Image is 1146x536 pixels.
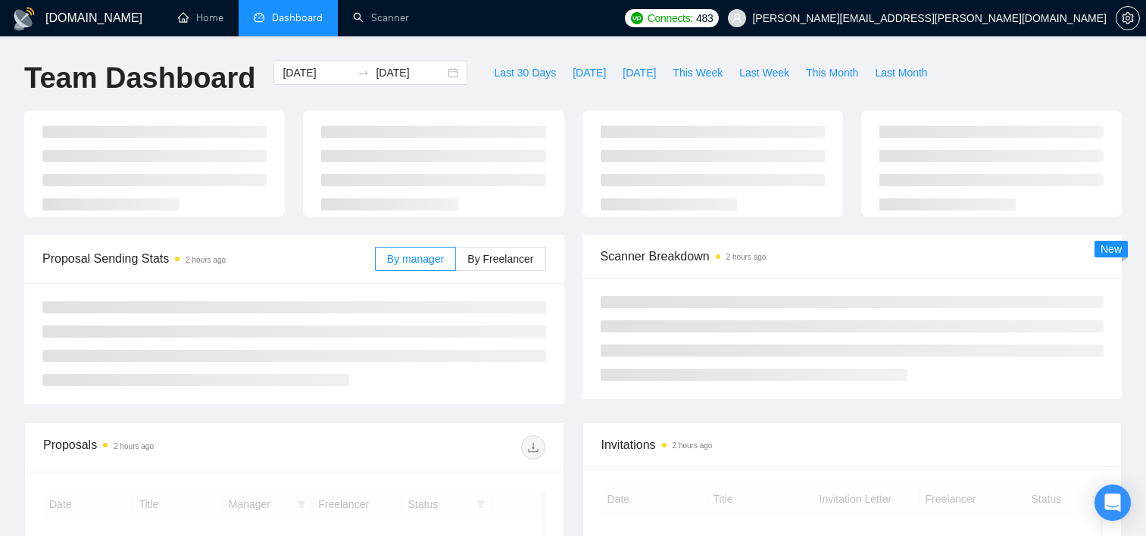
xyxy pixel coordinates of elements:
[798,61,867,85] button: This Month
[272,11,323,24] span: Dashboard
[726,253,767,261] time: 2 hours ago
[186,256,226,264] time: 2 hours ago
[732,13,742,23] span: user
[42,249,375,268] span: Proposal Sending Stats
[376,64,445,81] input: End date
[867,61,935,85] button: Last Month
[114,442,154,450] time: 2 hours ago
[875,64,927,81] span: Last Month
[601,247,1104,266] span: Scanner Breakdown
[1094,485,1131,521] div: Open Intercom Messenger
[1101,243,1122,255] span: New
[387,253,444,265] span: By manager
[623,64,656,81] span: [DATE]
[358,67,370,79] span: swap-right
[353,11,409,24] a: searchScanner
[631,12,643,24] img: upwork-logo.png
[673,64,723,81] span: This Week
[1116,6,1140,30] button: setting
[1116,12,1139,24] span: setting
[664,61,731,85] button: This Week
[648,10,693,26] span: Connects:
[739,64,789,81] span: Last Week
[614,61,664,85] button: [DATE]
[564,61,614,85] button: [DATE]
[806,64,858,81] span: This Month
[494,64,556,81] span: Last 30 Days
[12,7,36,31] img: logo
[601,435,1104,454] span: Invitations
[283,64,351,81] input: Start date
[673,441,713,450] time: 2 hours ago
[24,61,255,96] h1: Team Dashboard
[358,67,370,79] span: to
[731,61,798,85] button: Last Week
[254,12,264,23] span: dashboard
[486,61,564,85] button: Last 30 Days
[467,253,533,265] span: By Freelancer
[696,10,713,26] span: 483
[1116,12,1140,24] a: setting
[178,11,223,24] a: homeHome
[43,435,294,460] div: Proposals
[573,64,606,81] span: [DATE]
